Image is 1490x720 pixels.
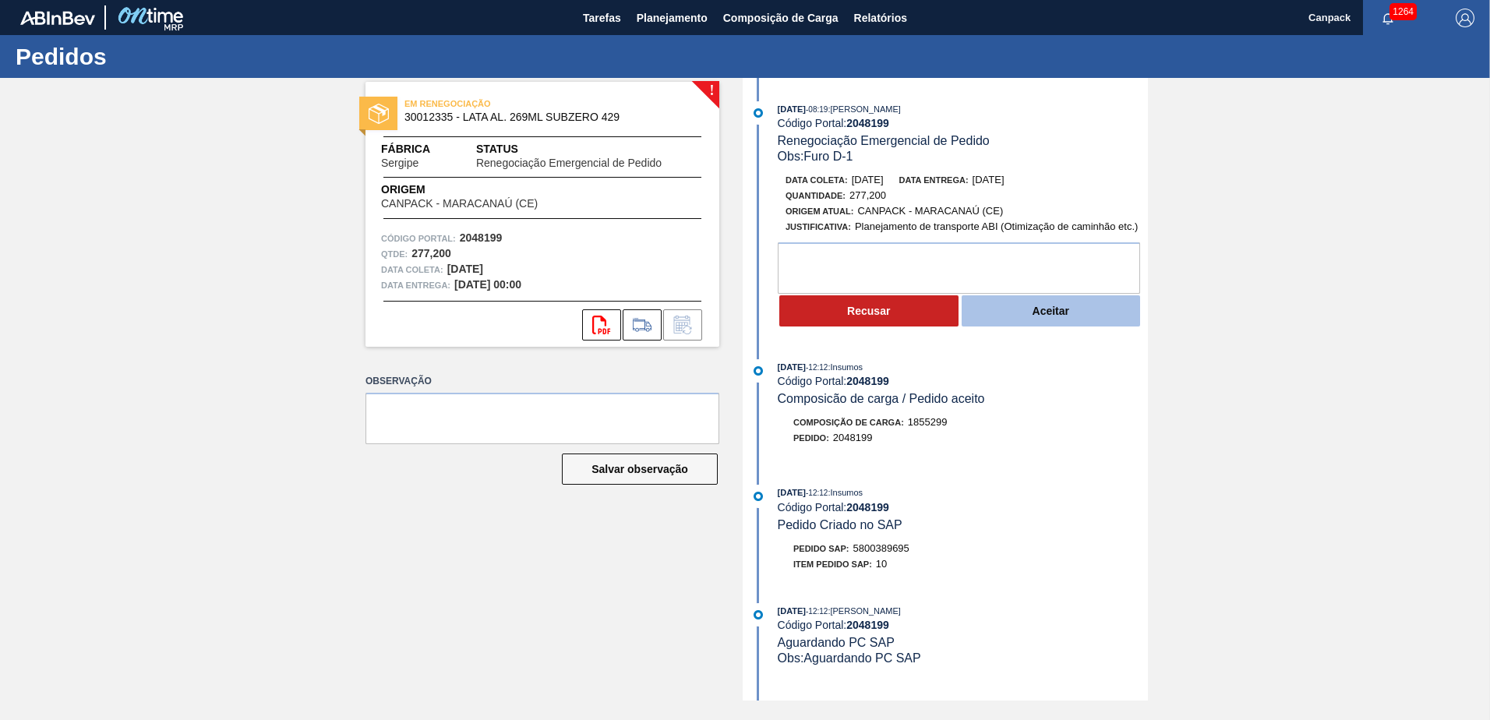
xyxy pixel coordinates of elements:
[476,157,662,169] span: Renegociação Emergencial de Pedido
[778,117,1148,129] div: Código Portal:
[778,392,985,405] span: Composicão de carga / Pedido aceito
[852,174,884,185] span: [DATE]
[846,619,889,631] strong: 2048199
[1389,3,1417,20] span: 1264
[849,189,886,201] span: 277,200
[828,606,901,616] span: : [PERSON_NAME]
[806,607,828,616] span: - 12:12
[846,117,889,129] strong: 2048199
[460,231,503,244] strong: 2048199
[857,205,1003,217] span: CANPACK - MARACANAÚ (CE)
[806,105,828,114] span: - 08:19
[1456,9,1474,27] img: Logout
[381,277,450,293] span: Data entrega:
[381,141,468,157] span: Fábrica
[582,309,621,341] div: Abrir arquivo PDF
[778,488,806,497] span: [DATE]
[786,206,853,216] span: Origem Atual:
[973,174,1005,185] span: [DATE]
[854,9,907,27] span: Relatórios
[1363,7,1413,29] button: Notificações
[16,48,292,65] h1: Pedidos
[853,542,909,554] span: 5800389695
[754,108,763,118] img: atual
[778,104,806,114] span: [DATE]
[846,501,889,514] strong: 2048199
[778,375,1148,387] div: Código Portal:
[778,651,921,665] span: Obs: Aguardando PC SAP
[855,221,1138,232] span: Planejamento de transporte ABI (Otimização de caminhão etc.)
[754,610,763,619] img: atual
[793,418,904,427] span: Composição de Carga :
[381,246,408,262] span: Qtde :
[778,150,853,163] span: Obs: Furo D-1
[778,134,990,147] span: Renegociação Emergencial de Pedido
[381,262,443,277] span: Data coleta:
[404,111,687,123] span: 30012335 - LATA AL. 269ML SUBZERO 429
[786,222,851,231] span: Justificativa:
[723,9,839,27] span: Composição de Carga
[404,96,623,111] span: EM RENEGOCIAÇÃO
[778,501,1148,514] div: Código Portal:
[793,559,872,569] span: Item pedido SAP:
[828,104,901,114] span: : [PERSON_NAME]
[846,375,889,387] strong: 2048199
[833,432,873,443] span: 2048199
[806,363,828,372] span: - 12:12
[793,433,829,443] span: Pedido :
[381,182,582,198] span: Origem
[447,263,483,275] strong: [DATE]
[828,488,863,497] span: : Insumos
[778,518,902,531] span: Pedido Criado no SAP
[754,366,763,376] img: atual
[663,309,702,341] div: Informar alteração no pedido
[381,198,538,210] span: CANPACK - MARACANAÚ (CE)
[562,454,718,485] button: Salvar observação
[828,362,863,372] span: : Insumos
[806,489,828,497] span: - 12:12
[381,231,456,246] span: Código Portal:
[369,104,389,124] img: status
[899,175,969,185] span: Data entrega:
[583,9,621,27] span: Tarefas
[623,309,662,341] div: Ir para Composição de Carga
[778,619,1148,631] div: Código Portal:
[637,9,708,27] span: Planejamento
[793,544,849,553] span: Pedido SAP:
[754,492,763,501] img: atual
[778,636,895,649] span: Aguardando PC SAP
[381,157,418,169] span: Sergipe
[778,362,806,372] span: [DATE]
[786,191,846,200] span: Quantidade :
[786,175,848,185] span: Data coleta:
[454,278,521,291] strong: [DATE] 00:00
[778,606,806,616] span: [DATE]
[876,558,887,570] span: 10
[908,416,948,428] span: 1855299
[365,370,719,393] label: Observação
[411,247,451,259] strong: 277,200
[779,295,959,326] button: Recusar
[962,295,1141,326] button: Aceitar
[20,11,95,25] img: TNhmsLtSVTkK8tSr43FrP2fwEKptu5GPRR3wAAAABJRU5ErkJggg==
[476,141,704,157] span: Status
